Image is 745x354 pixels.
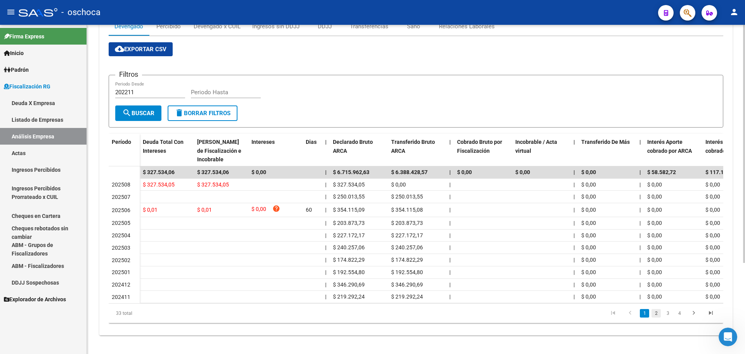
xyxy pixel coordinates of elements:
[333,294,365,300] span: $ 219.292,24
[391,244,423,250] span: $ 240.257,06
[112,220,130,226] span: 202505
[391,207,423,213] span: $ 354.115,08
[318,22,332,31] div: DDJJ
[4,66,29,74] span: Padrón
[122,110,154,117] span: Buscar
[333,181,365,188] span: $ 327.534,05
[570,134,578,168] datatable-header-cell: |
[4,49,24,57] span: Inicio
[647,169,676,175] span: $ 58.582,72
[705,269,720,275] span: $ 0,00
[581,169,596,175] span: $ 0,00
[446,134,454,168] datatable-header-cell: |
[705,193,720,200] span: $ 0,00
[663,309,672,318] a: 3
[325,232,326,238] span: |
[573,244,575,250] span: |
[175,110,230,117] span: Borrar Filtros
[391,169,428,175] span: $ 6.388.428,57
[143,181,175,188] span: $ 327.534,05
[705,294,720,300] span: $ 0,00
[515,169,530,175] span: $ 0,00
[4,32,44,41] span: Firma Express
[333,207,365,213] span: $ 354.115,09
[647,269,662,275] span: $ 0,00
[272,205,280,212] i: help
[647,220,662,226] span: $ 0,00
[322,134,330,168] datatable-header-cell: |
[639,244,641,250] span: |
[333,232,365,238] span: $ 227.172,17
[581,207,596,213] span: $ 0,00
[391,269,423,275] span: $ 192.554,80
[581,139,630,145] span: Transferido De Más
[581,181,596,188] span: $ 0,00
[449,220,450,226] span: |
[581,269,596,275] span: $ 0,00
[449,139,451,145] span: |
[705,220,720,226] span: $ 0,00
[581,244,596,250] span: $ 0,00
[639,257,641,263] span: |
[573,181,575,188] span: |
[156,22,181,31] div: Percibido
[449,294,450,300] span: |
[639,193,641,200] span: |
[175,108,184,117] mat-icon: delete
[325,169,327,175] span: |
[647,294,662,300] span: $ 0,00
[457,169,472,175] span: $ 0,00
[705,244,720,250] span: $ 0,00
[197,139,241,163] span: [PERSON_NAME] de Fiscalización e Incobrable
[143,169,175,175] span: $ 327.534,06
[623,309,638,318] a: go to previous page
[4,82,50,91] span: Fiscalización RG
[115,69,142,80] h3: Filtros
[705,181,720,188] span: $ 0,00
[640,309,649,318] a: 1
[6,7,16,17] mat-icon: menu
[578,134,636,168] datatable-header-cell: Transferido De Más
[639,232,641,238] span: |
[168,105,237,121] button: Borrar Filtros
[573,269,575,275] span: |
[333,139,373,154] span: Declarado Bruto ARCA
[325,139,327,145] span: |
[350,22,388,31] div: Transferencias
[325,181,326,188] span: |
[705,232,720,238] span: $ 0,00
[449,169,451,175] span: |
[457,139,502,154] span: Cobrado Bruto por Fiscalización
[391,220,423,226] span: $ 203.873,73
[333,220,365,226] span: $ 203.873,73
[449,269,450,275] span: |
[606,309,620,318] a: go to first page
[252,22,300,31] div: Ingresos sin DDJJ
[581,220,596,226] span: $ 0,00
[647,193,662,200] span: $ 0,00
[333,257,365,263] span: $ 174.822,29
[674,307,685,320] li: page 4
[325,220,326,226] span: |
[122,108,132,117] mat-icon: search
[449,232,450,238] span: |
[647,281,662,288] span: $ 0,00
[325,269,326,275] span: |
[197,207,212,213] span: $ 0,01
[647,181,662,188] span: $ 0,00
[647,244,662,250] span: $ 0,00
[325,281,326,288] span: |
[449,281,450,288] span: |
[61,4,100,21] span: - oschoca
[197,169,229,175] span: $ 327.534,06
[705,257,720,263] span: $ 0,00
[115,44,124,54] mat-icon: cloud_download
[512,134,570,168] datatable-header-cell: Incobrable / Acta virtual
[636,134,644,168] datatable-header-cell: |
[248,134,303,168] datatable-header-cell: Intereses
[449,207,450,213] span: |
[639,169,641,175] span: |
[581,232,596,238] span: $ 0,00
[391,294,423,300] span: $ 219.292,24
[650,307,662,320] li: page 2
